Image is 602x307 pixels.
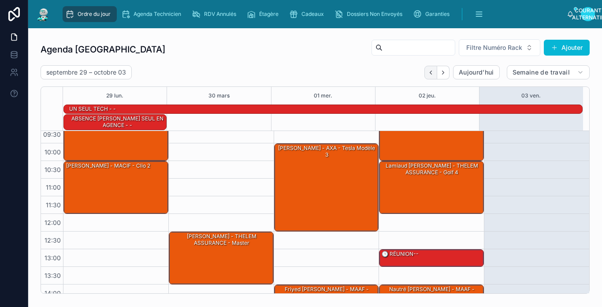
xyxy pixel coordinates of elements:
a: Garanties [410,6,456,22]
span: RDV Annulés [204,11,236,18]
div: Friyed [PERSON_NAME] - MAAF - Renault austral [276,285,378,300]
span: 10:30 [42,166,63,173]
img: Logo de l’application [35,7,51,21]
span: Agenda Technicien [134,11,181,18]
a: Agenda Technicien [119,6,187,22]
div: [PERSON_NAME] - AXA - Tesla modèle 3 [275,144,379,231]
span: Garanties [425,11,450,18]
span: 09:30 [41,131,63,138]
span: Étagère [259,11,279,18]
button: Aujourd’hui [453,65,500,79]
button: 02 jeu. [419,87,436,105]
button: 03 ven. [521,87,541,105]
span: Filtre Numéro Rack [466,43,522,52]
div: Lamiaud [PERSON_NAME] - THELEM ASSURANCE - golf 4 [381,162,483,176]
a: Dossiers Non Envoyés [332,6,409,22]
span: 13:00 [42,254,63,262]
div: [PERSON_NAME] - SOGESSUR - [PERSON_NAME] callse c [64,109,168,161]
span: 13:30 [42,272,63,279]
button: 01 mer. [314,87,332,105]
a: Cadeaux [286,6,330,22]
div: UN SEUL TECH - - [68,105,117,113]
a: RDV Annulés [189,6,242,22]
button: 30 mars [208,87,230,105]
button: Semaine de travail [507,65,590,79]
span: 10:00 [42,148,63,156]
div: Lamiaud [PERSON_NAME] - THELEM ASSURANCE - golf 4 [379,161,483,213]
font: Ajouter [561,43,583,52]
div: [PERSON_NAME] - THELEM ASSURANCE - master [169,232,273,284]
h2: septembre 29 – octobre 03 [46,68,126,77]
span: 11:30 [44,201,63,209]
span: Ordre du jour [78,11,111,18]
div: 🕒 RÉUNION-- [379,250,483,266]
h1: Agenda [GEOGRAPHIC_DATA] [41,43,165,56]
a: Ordre du jour [63,6,117,22]
div: [PERSON_NAME] - MACIF - clio 2 [65,162,151,170]
button: Ajouter [544,40,590,56]
span: Aujourd’hui [459,68,494,76]
span: 14:00 [42,289,63,297]
div: 🕒 RÉUNION-- [381,250,420,258]
a: Étagère [244,6,285,22]
span: Semaine de travail [513,68,570,76]
div: [PERSON_NAME] - AXA - Tesla modèle 3 [276,144,378,159]
span: 12:00 [42,219,63,226]
div: Nautré [PERSON_NAME] - MAAF - Partenaire Peugeot [381,285,483,300]
span: Dossiers Non Envoyés [347,11,402,18]
div: contenu défilant [58,4,567,24]
div: [PERSON_NAME] - MACIF - clio 2 [64,161,168,213]
div: Lamiaud [PERSON_NAME] [379,109,483,161]
button: Précédent [424,66,437,79]
div: [PERSON_NAME] - THELEM ASSURANCE - master [171,232,273,247]
div: UN SEUL TECH - - [68,105,117,113]
button: Bouton de sélection [459,39,540,56]
div: ABSENCE DANY,MICHEL SEUL EN AGENCE - - [68,114,166,130]
span: 11:00 [44,183,63,191]
span: 12:30 [42,236,63,244]
button: Prochain [437,66,450,79]
div: ABSENCE [PERSON_NAME] SEUL EN AGENCE - - [68,115,166,129]
button: 29 lun. [106,87,123,105]
span: Cadeaux [301,11,324,18]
